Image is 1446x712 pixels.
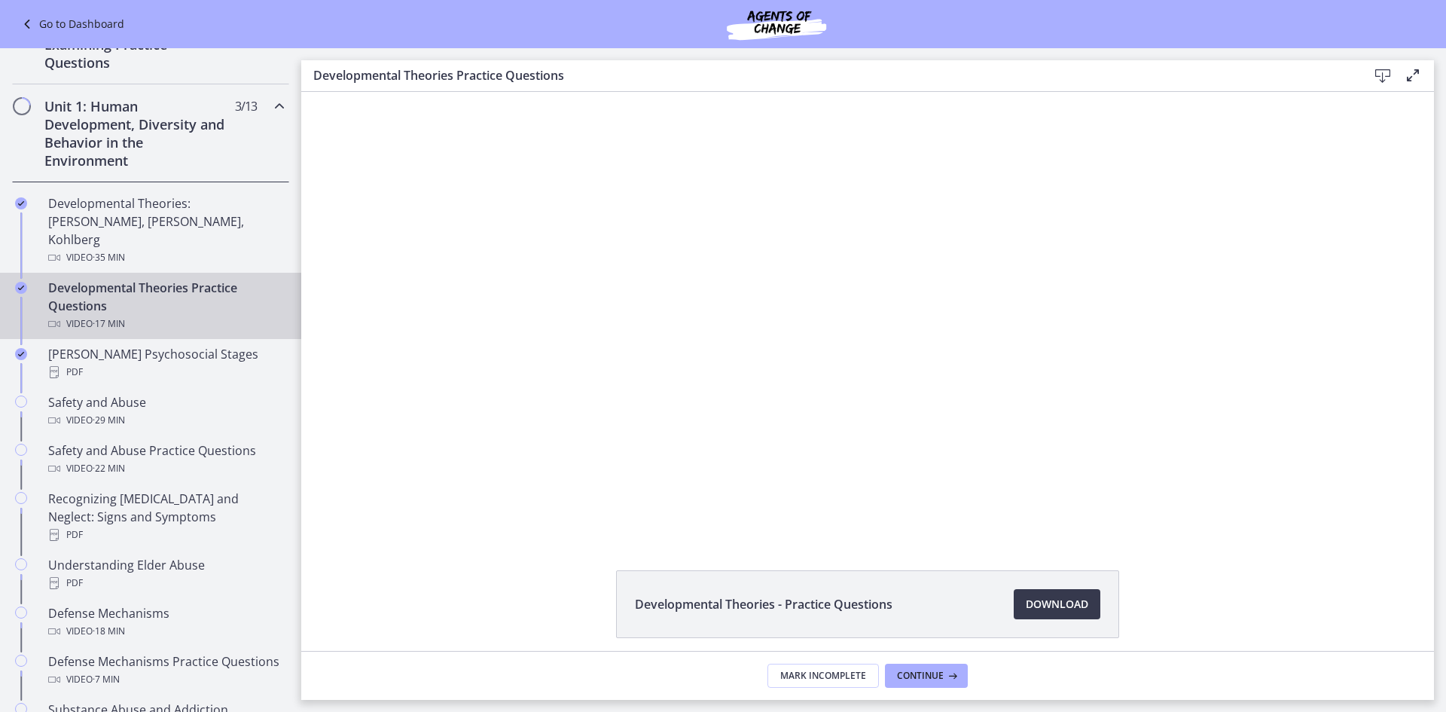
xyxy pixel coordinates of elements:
[48,363,283,381] div: PDF
[686,6,867,42] img: Agents of Change
[635,595,892,613] span: Developmental Theories - Practice Questions
[15,197,27,209] i: Completed
[48,574,283,592] div: PDF
[93,460,125,478] span: · 22 min
[767,664,879,688] button: Mark Incomplete
[48,194,283,267] div: Developmental Theories: [PERSON_NAME], [PERSON_NAME], Kohlberg
[93,622,125,640] span: · 18 min
[313,66,1344,84] h3: Developmental Theories Practice Questions
[301,92,1434,536] iframe: Video Lesson
[93,249,125,267] span: · 35 min
[897,670,944,682] span: Continue
[235,97,257,115] span: 3 / 13
[48,249,283,267] div: Video
[44,97,228,170] h2: Unit 1: Human Development, Diversity and Behavior in the Environment
[15,348,27,360] i: Completed
[48,460,283,478] div: Video
[93,671,120,689] span: · 7 min
[48,652,283,689] div: Defense Mechanisms Practice Questions
[885,664,968,688] button: Continue
[48,442,283,478] div: Safety and Abuse Practice Questions
[93,411,125,429] span: · 29 min
[780,670,866,682] span: Mark Incomplete
[48,604,283,640] div: Defense Mechanisms
[48,279,283,333] div: Developmental Theories Practice Questions
[93,315,125,333] span: · 17 min
[18,15,124,33] a: Go to Dashboard
[48,345,283,381] div: [PERSON_NAME] Psychosocial Stages
[1026,595,1088,613] span: Download
[48,526,283,544] div: PDF
[48,556,283,592] div: Understanding Elder Abuse
[48,490,283,544] div: Recognizing [MEDICAL_DATA] and Neglect: Signs and Symptoms
[48,315,283,333] div: Video
[48,393,283,429] div: Safety and Abuse
[48,411,283,429] div: Video
[48,671,283,689] div: Video
[48,622,283,640] div: Video
[15,282,27,294] i: Completed
[1014,589,1100,619] a: Download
